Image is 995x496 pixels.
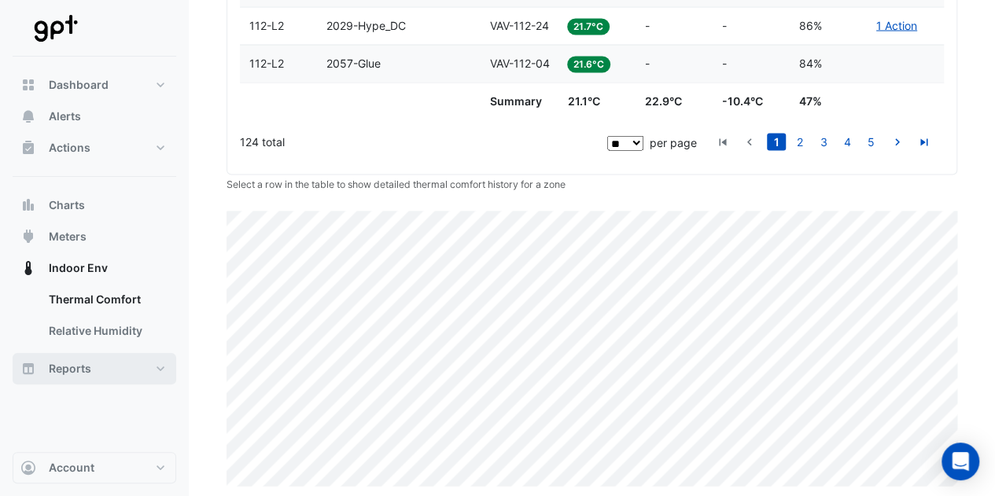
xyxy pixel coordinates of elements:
[861,134,880,151] a: 5
[20,108,36,124] app-icon: Alerts
[859,134,883,151] li: page 5
[20,361,36,377] app-icon: Reports
[49,77,109,93] span: Dashboard
[650,136,697,149] span: per page
[13,221,176,252] button: Meters
[490,57,550,70] span: VAV-112-04
[490,93,548,111] div: Summary
[13,452,176,483] button: Account
[49,229,87,244] span: Meters
[490,19,549,32] span: VAV-112-24
[13,132,176,163] button: Actions
[13,284,176,353] div: Indoor Env
[227,178,566,190] small: Select a row in the table to show detailed thermal comfort history for a zone
[765,134,788,151] li: page 1
[249,57,284,70] span: 112-L2
[49,260,108,276] span: Indoor Env
[838,134,857,151] a: 4
[722,57,727,70] span: -
[915,134,934,151] a: go to last page
[814,134,833,151] a: 3
[13,252,176,284] button: Indoor Env
[326,57,381,70] span: 2057-Glue
[240,123,604,162] div: 124 total
[20,140,36,156] app-icon: Actions
[49,140,90,156] span: Actions
[20,229,36,244] app-icon: Meters
[835,134,859,151] li: page 4
[713,134,732,151] a: go to first page
[49,108,81,124] span: Alerts
[20,197,36,213] app-icon: Charts
[567,94,599,108] span: 21.1°C
[20,260,36,276] app-icon: Indoor Env
[788,134,812,151] li: page 2
[812,134,835,151] li: page 3
[567,19,610,35] span: 21.7°C
[799,94,822,108] span: 47%
[13,353,176,384] button: Reports
[19,13,90,44] img: Company Logo
[942,443,979,480] div: Open Intercom Messenger
[49,460,94,476] span: Account
[645,57,650,70] span: -
[249,19,284,32] span: 112-L2
[326,19,406,32] span: 2029-Hype_DC
[888,134,907,151] a: go to next page
[790,134,809,151] a: 2
[799,57,822,70] span: 84%
[876,19,917,32] a: 1 Action
[740,134,759,151] a: go to previous page
[799,19,822,32] span: 86%
[49,197,85,213] span: Charts
[722,94,763,108] span: -10.4°C
[645,19,650,32] span: -
[722,19,727,32] span: -
[645,94,682,108] span: 22.9°C
[49,361,91,377] span: Reports
[767,134,786,151] a: 1
[13,189,176,221] button: Charts
[13,101,176,132] button: Alerts
[567,57,610,73] span: 21.6°C
[36,315,176,347] a: Relative Humidity
[13,69,176,101] button: Dashboard
[20,77,36,93] app-icon: Dashboard
[36,284,176,315] a: Thermal Comfort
